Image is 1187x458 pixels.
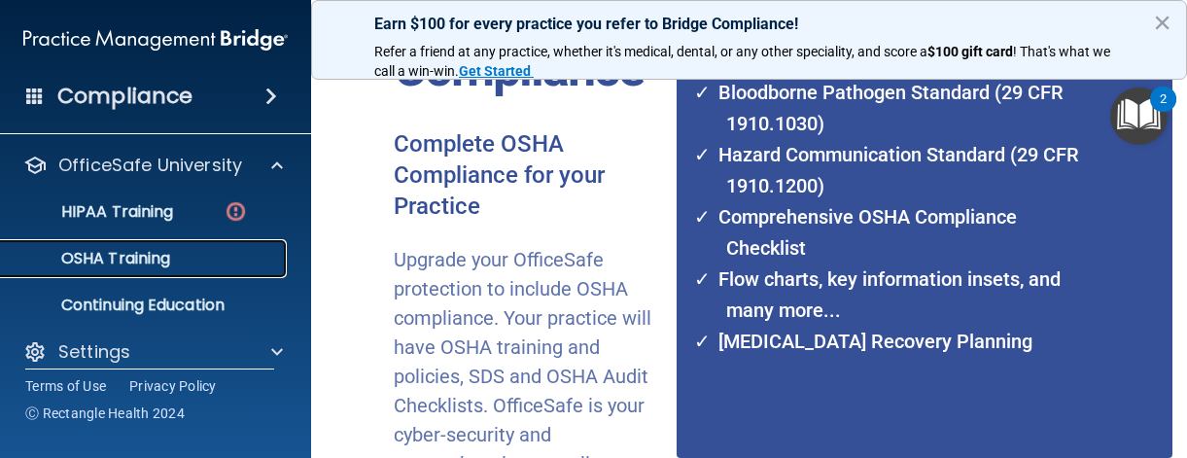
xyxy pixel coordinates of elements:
[707,77,1096,139] li: Bloodborne Pathogen Standard (29 CFR 1910.1030)
[23,20,288,59] img: PMB logo
[374,44,927,59] span: Refer a friend at any practice, whether it's medical, dental, or any other speciality, and score a
[23,340,283,364] a: Settings
[1160,99,1167,124] div: 2
[25,404,185,423] span: Ⓒ Rectangle Health 2024
[13,249,170,268] p: OSHA Training
[927,44,1013,59] strong: $100 gift card
[459,63,531,79] strong: Get Started
[459,63,534,79] a: Get Started
[224,199,248,224] img: danger-circle.6113f641.png
[25,376,106,396] a: Terms of Use
[13,202,173,222] p: HIPAA Training
[57,83,192,110] h4: Compliance
[374,15,1124,33] p: Earn $100 for every practice you refer to Bridge Compliance!
[13,296,278,315] p: Continuing Education
[129,376,217,396] a: Privacy Policy
[394,129,662,223] p: Complete OSHA Compliance for your Practice
[58,340,130,364] p: Settings
[58,154,242,177] p: OfficeSafe University
[707,139,1096,201] li: Hazard Communication Standard (29 CFR 1910.1200)
[1110,88,1168,145] button: Open Resource Center, 2 new notifications
[23,154,283,177] a: OfficeSafe University
[707,264,1096,326] li: Flow charts, key information insets, and many more...
[374,44,1113,79] span: ! That's what we call a win-win.
[707,326,1096,357] li: [MEDICAL_DATA] Recovery Planning
[707,201,1096,264] li: Comprehensive OSHA Compliance Checklist
[1153,7,1171,38] button: Close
